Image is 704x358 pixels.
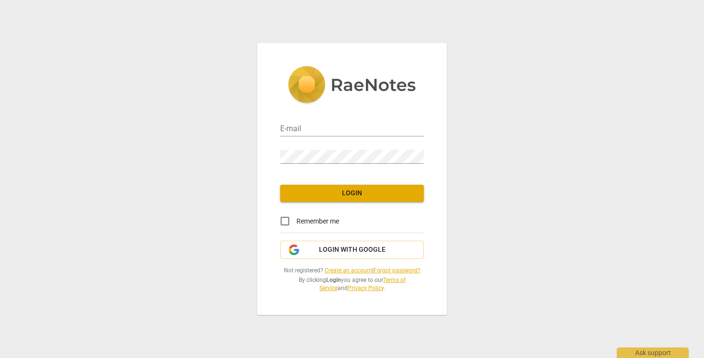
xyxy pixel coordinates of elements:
button: Login with Google [280,241,424,259]
a: Terms of Service [319,277,406,291]
span: By clicking you agree to our and . [280,276,424,292]
a: Privacy Policy [348,285,384,291]
a: Forgot password? [374,267,420,274]
a: Create an account [325,267,372,274]
span: Login with Google [319,245,386,255]
button: Login [280,185,424,202]
div: Ask support [617,347,689,358]
span: Login [288,189,416,198]
img: 5ac2273c67554f335776073100b6d88f.svg [288,66,416,105]
span: Remember me [296,216,339,226]
b: Login [326,277,341,283]
span: Not registered? | [280,267,424,275]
